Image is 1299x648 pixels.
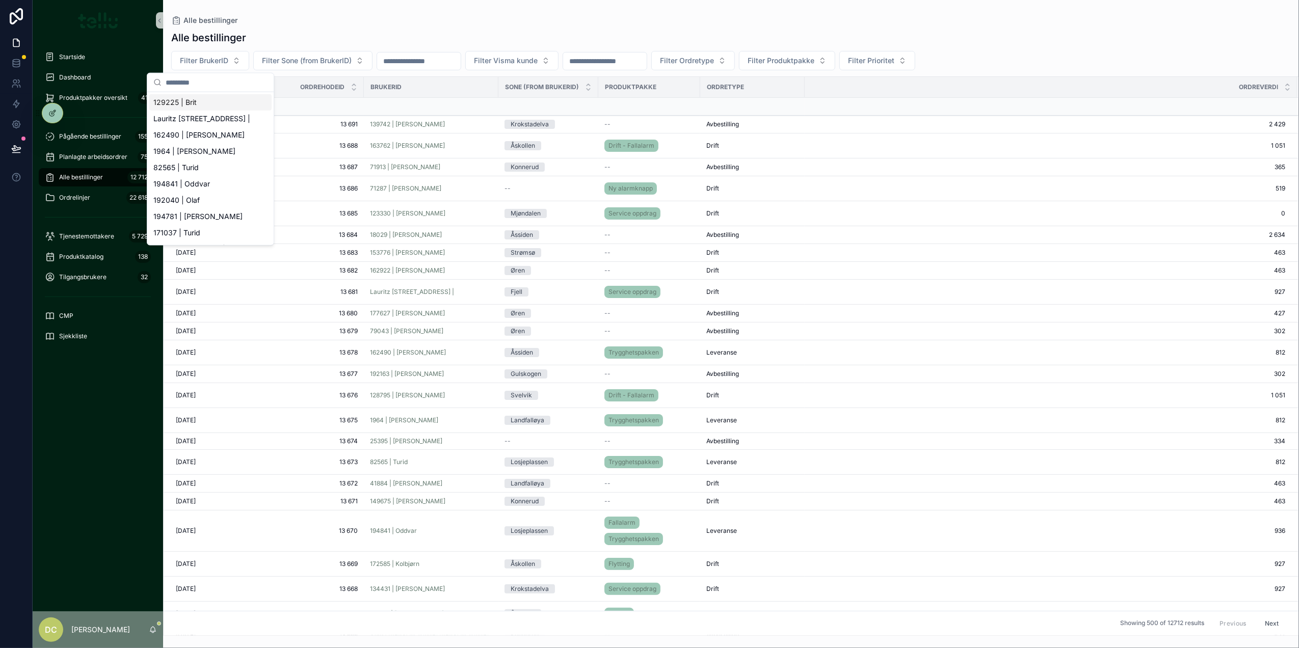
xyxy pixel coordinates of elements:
[370,231,442,239] a: 18029 | [PERSON_NAME]
[604,207,660,220] a: Service oppdrag
[748,56,814,66] span: Filter Produktpakke
[505,457,592,467] a: Losjeplassen
[604,231,611,239] span: --
[59,194,90,202] span: Ordrelinjer
[608,142,654,150] span: Drift - Fallalarm
[604,266,611,275] span: --
[706,142,719,150] span: Drift
[604,387,694,403] a: Drift - Fallalarm
[706,249,719,257] span: Drift
[153,195,200,205] span: 192040 | Olaf
[39,307,157,325] a: CMP
[39,327,157,345] a: Sjekkliste
[604,138,694,154] a: Drift - Fallalarm
[706,249,799,257] a: Drift
[706,163,739,171] span: Avbestilling
[839,51,915,70] button: Select Button
[706,163,799,171] a: Avbestilling
[269,249,358,257] span: 13 683
[370,416,438,424] a: 1964 | [PERSON_NAME]
[604,120,611,128] span: --
[706,391,719,399] span: Drift
[370,348,446,357] span: 162490 | [PERSON_NAME]
[505,248,592,257] a: Strømsø
[176,266,256,275] a: [DATE]
[269,142,358,150] span: 13 688
[370,288,454,296] span: Lauritz [STREET_ADDRESS] |
[176,416,256,424] a: [DATE]
[269,370,358,378] a: 13 677
[706,416,737,424] span: Leveranse
[706,288,719,296] span: Drift
[153,130,245,140] span: 162490 | [PERSON_NAME]
[370,249,445,257] a: 153776 | [PERSON_NAME]
[604,205,694,222] a: Service oppdrag
[660,56,714,66] span: Filter Ordretype
[147,92,274,245] div: Suggestions
[706,209,719,218] span: Drift
[269,163,358,171] a: 13 687
[126,192,151,204] div: 22 618
[176,391,256,399] a: [DATE]
[505,209,592,218] a: Mjøndalen
[505,287,592,296] a: Fjell
[805,327,1285,335] a: 302
[511,287,522,296] div: Fjell
[505,437,592,445] a: --
[59,332,87,340] span: Sjekkliste
[269,437,358,445] a: 13 674
[370,266,492,275] a: 162922 | [PERSON_NAME]
[78,12,118,29] img: App logo
[370,142,445,150] a: 163762 | [PERSON_NAME]
[604,327,694,335] a: --
[370,120,445,128] span: 139742 | [PERSON_NAME]
[370,266,445,275] a: 162922 | [PERSON_NAME]
[511,120,549,129] div: Krokstadelva
[370,184,441,193] span: 71287 | [PERSON_NAME]
[153,179,210,189] span: 194841 | Oddvar
[176,266,196,275] span: [DATE]
[505,120,592,129] a: Krokstadelva
[805,391,1285,399] span: 1 051
[269,391,358,399] span: 13 676
[370,437,442,445] a: 25395 | [PERSON_NAME]
[805,209,1285,218] a: 0
[370,231,492,239] a: 18029 | [PERSON_NAME]
[370,370,492,378] a: 192163 | [PERSON_NAME]
[805,370,1285,378] a: 302
[59,94,127,102] span: Produktpakker oversikt
[269,120,358,128] a: 13 691
[269,416,358,424] a: 13 675
[370,391,445,399] a: 128795 | [PERSON_NAME]
[39,268,157,286] a: Tilgangsbrukere32
[39,188,157,207] a: Ordrelinjer22 618
[848,56,894,66] span: Filter Prioritet
[706,437,799,445] a: Avbestilling
[269,348,358,357] a: 13 678
[604,309,611,317] span: --
[153,114,250,124] span: Lauritz [STREET_ADDRESS] |
[706,370,739,378] span: Avbestilling
[370,327,492,335] a: 79043 | [PERSON_NAME]
[706,231,799,239] a: Avbestilling
[511,348,533,357] div: Åssiden
[39,127,157,146] a: Pågående bestillinger155
[59,273,107,281] span: Tilgangsbrukere
[505,184,511,193] span: --
[269,266,358,275] a: 13 682
[176,309,256,317] a: [DATE]
[370,370,444,378] a: 192163 | [PERSON_NAME]
[805,309,1285,317] span: 427
[706,120,739,128] span: Avbestilling
[706,391,799,399] a: Drift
